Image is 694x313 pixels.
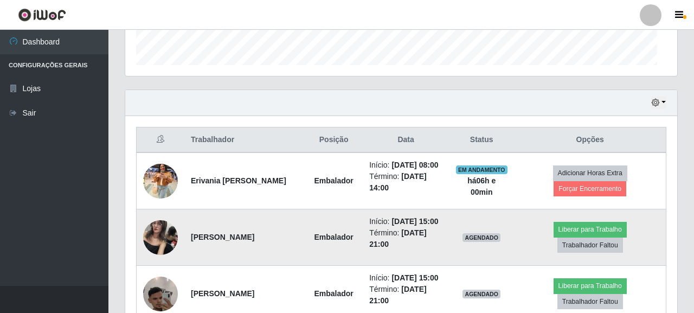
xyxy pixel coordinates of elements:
th: Opções [514,127,666,153]
li: Início: [369,272,442,284]
strong: Embalador [314,176,353,185]
time: [DATE] 15:00 [391,273,438,282]
img: 1756522276580.jpeg [143,158,178,204]
button: Forçar Encerramento [554,181,626,196]
button: Liberar para Trabalho [554,222,627,237]
strong: há 06 h e 00 min [467,176,496,196]
th: Data [363,127,449,153]
time: [DATE] 08:00 [391,161,438,169]
button: Trabalhador Faltou [557,294,623,309]
strong: [PERSON_NAME] [191,289,254,298]
button: Adicionar Horas Extra [553,165,627,181]
button: Trabalhador Faltou [557,238,623,253]
strong: Erivania [PERSON_NAME] [191,176,286,185]
th: Status [449,127,514,153]
strong: [PERSON_NAME] [191,233,254,241]
span: AGENDADO [462,290,500,298]
img: CoreUI Logo [18,8,66,22]
li: Término: [369,284,442,306]
li: Término: [369,227,442,250]
span: EM ANDAMENTO [456,165,507,174]
th: Trabalhador [184,127,305,153]
th: Posição [305,127,363,153]
span: AGENDADO [462,233,500,242]
strong: Embalador [314,233,353,241]
time: [DATE] 15:00 [391,217,438,226]
li: Término: [369,171,442,194]
button: Liberar para Trabalho [554,278,627,293]
strong: Embalador [314,289,353,298]
img: 1628262185809.jpeg [143,214,178,260]
li: Início: [369,159,442,171]
li: Início: [369,216,442,227]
